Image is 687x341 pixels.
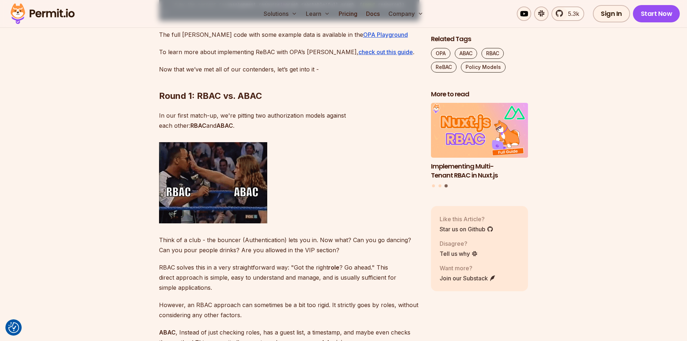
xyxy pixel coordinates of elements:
img: Permit logo [7,1,78,26]
strong: role [328,264,339,271]
button: Learn [303,6,333,21]
h2: Related Tags [431,35,528,44]
a: Implementing Multi-Tenant RBAC in Nuxt.jsImplementing Multi-Tenant RBAC in Nuxt.js [431,103,528,180]
button: Go to slide 2 [439,185,441,188]
button: Solutions [261,6,300,21]
a: Sign In [593,5,630,22]
h3: Implementing Multi-Tenant RBAC in Nuxt.js [431,162,528,180]
button: Go to slide 1 [432,185,435,188]
a: ABAC [455,48,477,59]
a: RBAC [481,48,504,59]
h2: Round 1: RBAC vs. ABAC [159,61,419,102]
p: Think of a club - the bouncer (Authentication) lets you in. Now what? Can you go dancing? Can you... [159,235,419,255]
h2: More to read [431,90,528,99]
strong: ABAC [216,122,233,129]
button: Company [386,6,426,21]
p: In our first match-up, we're pitting two authorization models against each other: and . [159,110,419,131]
a: Tell us why [440,249,478,258]
img: Implementing Multi-Tenant RBAC in Nuxt.js [431,103,528,158]
a: 5.3k [551,6,584,21]
div: Posts [431,103,528,189]
a: OPA [431,48,450,59]
a: Policy Models [461,62,506,73]
span: 5.3k [564,9,579,18]
button: Consent Preferences [8,322,19,333]
a: Pricing [336,6,360,21]
a: check out this guide [358,48,413,56]
strong: ABAC [159,329,176,336]
li: 3 of 3 [431,103,528,180]
img: ezgif-1-74a15b6704.gif [159,142,267,223]
a: ReBAC [431,62,457,73]
p: Now that we’ve met all of our contenders, let’s get into it - [159,64,419,74]
p: Disagree? [440,239,478,248]
button: Go to slide 3 [445,184,448,188]
strong: RBAC [190,122,206,129]
p: To learn more about implementing ReBAC with OPA’s [PERSON_NAME], . [159,47,419,57]
p: The full [PERSON_NAME] code with some example data is available in the [159,30,419,40]
a: Star us on Github [440,225,493,233]
p: Want more? [440,264,496,272]
p: However, an RBAC approach can sometimes be a bit too rigid. It strictly goes by roles, without co... [159,300,419,320]
a: Join our Substack [440,274,496,283]
p: Like this Article? [440,215,493,223]
a: Docs [363,6,383,21]
p: RBAC solves this in a very straightforward way: "Got the right ? Go ahead." This direct approach ... [159,262,419,293]
a: OPA Playground [363,31,408,38]
a: Start Now [633,5,680,22]
img: Revisit consent button [8,322,19,333]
